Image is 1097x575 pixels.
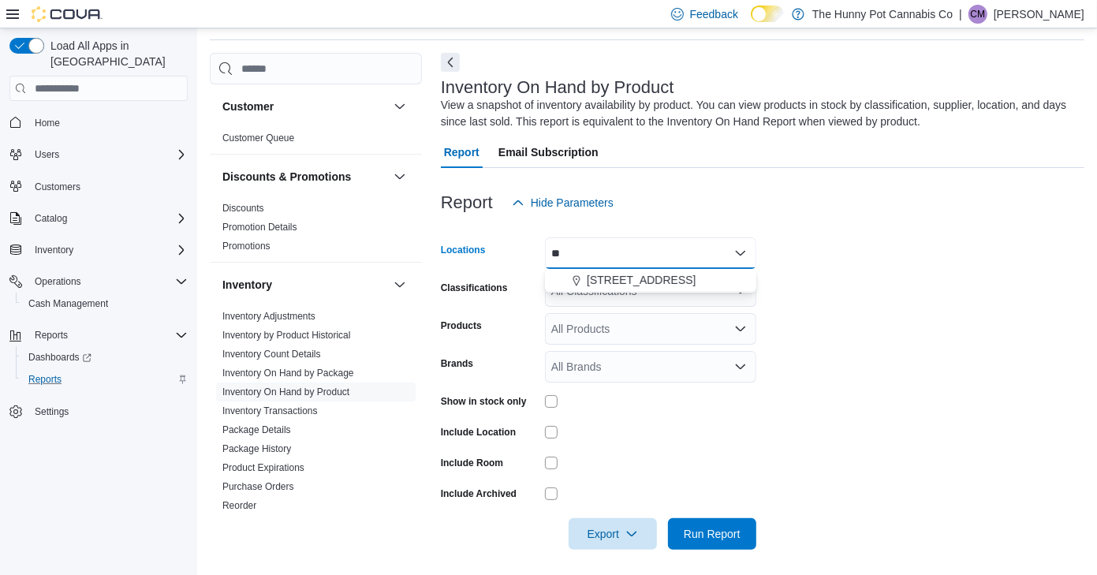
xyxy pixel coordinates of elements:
[444,136,479,168] span: Report
[971,5,986,24] span: CM
[222,329,351,342] span: Inventory by Product Historical
[684,526,741,542] span: Run Report
[222,311,315,322] a: Inventory Adjustments
[968,5,987,24] div: Corrin Marier
[498,136,599,168] span: Email Subscription
[959,5,962,24] p: |
[441,244,486,256] label: Locations
[16,346,194,368] a: Dashboards
[222,368,354,379] a: Inventory On Hand by Package
[28,241,80,259] button: Inventory
[222,500,256,511] a: Reorder
[222,202,264,215] span: Discounts
[210,129,422,154] div: Customer
[28,145,65,164] button: Users
[441,426,516,439] label: Include Location
[22,294,188,313] span: Cash Management
[222,405,318,416] a: Inventory Transactions
[210,199,422,262] div: Discounts & Promotions
[32,6,103,22] img: Cova
[441,395,527,408] label: Show in stock only
[222,386,349,398] a: Inventory On Hand by Product
[578,518,647,550] span: Export
[222,169,351,185] h3: Discounts & Promotions
[734,323,747,335] button: Open list of options
[222,443,291,454] a: Package History
[690,6,738,22] span: Feedback
[222,481,294,492] a: Purchase Orders
[222,405,318,417] span: Inventory Transactions
[545,269,756,292] div: Choose from the following options
[28,177,188,196] span: Customers
[222,203,264,214] a: Discounts
[3,400,194,423] button: Settings
[28,402,75,421] a: Settings
[545,269,756,292] button: [STREET_ADDRESS]
[531,195,614,211] span: Hide Parameters
[28,272,88,291] button: Operations
[441,282,508,294] label: Classifications
[3,144,194,166] button: Users
[222,424,291,436] span: Package Details
[222,241,271,252] a: Promotions
[28,272,188,291] span: Operations
[22,294,114,313] a: Cash Management
[28,209,73,228] button: Catalog
[222,349,321,360] a: Inventory Count Details
[9,104,188,464] nav: Complex example
[35,244,73,256] span: Inventory
[35,181,80,193] span: Customers
[22,370,68,389] a: Reports
[222,169,387,185] button: Discounts & Promotions
[222,462,304,473] a: Product Expirations
[222,367,354,379] span: Inventory On Hand by Package
[812,5,953,24] p: The Hunny Pot Cannabis Co
[441,53,460,72] button: Next
[222,480,294,493] span: Purchase Orders
[222,499,256,512] span: Reorder
[441,487,517,500] label: Include Archived
[3,239,194,261] button: Inventory
[569,518,657,550] button: Export
[35,148,59,161] span: Users
[441,97,1076,130] div: View a snapshot of inventory availability by product. You can view products in stock by classific...
[222,461,304,474] span: Product Expirations
[751,6,784,22] input: Dark Mode
[994,5,1084,24] p: [PERSON_NAME]
[3,207,194,230] button: Catalog
[28,326,188,345] span: Reports
[28,114,66,133] a: Home
[441,319,482,332] label: Products
[222,424,291,435] a: Package Details
[28,209,188,228] span: Catalog
[35,275,81,288] span: Operations
[587,272,696,288] span: [STREET_ADDRESS]
[44,38,188,69] span: Load All Apps in [GEOGRAPHIC_DATA]
[222,277,387,293] button: Inventory
[35,405,69,418] span: Settings
[28,177,87,196] a: Customers
[668,518,756,550] button: Run Report
[222,99,274,114] h3: Customer
[734,360,747,373] button: Open list of options
[441,357,473,370] label: Brands
[751,22,752,23] span: Dark Mode
[222,386,349,398] span: Inventory On Hand by Product
[222,99,387,114] button: Customer
[16,293,194,315] button: Cash Management
[390,97,409,116] button: Customer
[441,457,503,469] label: Include Room
[506,187,620,218] button: Hide Parameters
[28,351,91,364] span: Dashboards
[35,117,60,129] span: Home
[28,145,188,164] span: Users
[222,348,321,360] span: Inventory Count Details
[222,310,315,323] span: Inventory Adjustments
[222,222,297,233] a: Promotion Details
[222,330,351,341] a: Inventory by Product Historical
[28,241,188,259] span: Inventory
[35,329,68,342] span: Reports
[22,348,188,367] span: Dashboards
[3,175,194,198] button: Customers
[28,401,188,421] span: Settings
